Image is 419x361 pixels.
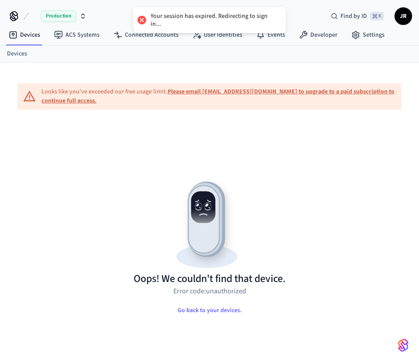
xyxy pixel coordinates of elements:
[398,338,409,352] img: SeamLogoGradient.69752ec5.svg
[41,87,402,106] div: Looks like you've exceeded our free usage limit.
[395,7,412,25] button: JR
[171,302,249,319] button: Go back to your devices.
[185,27,249,43] a: User Identities
[292,27,344,43] a: Developer
[41,10,76,22] span: Production
[151,12,277,28] div: Your session has expired. Redirecting to sign in...
[7,49,27,58] a: Devices
[173,286,246,296] p: Error code: unauthorized
[249,27,292,43] a: Events
[134,174,285,272] img: Resource not found
[370,12,384,21] span: ⌘ K
[47,27,106,43] a: ACS Systems
[41,87,395,105] a: Please email [EMAIL_ADDRESS][DOMAIN_NAME] to upgrade to a paid subscription to continue full access.
[344,27,392,43] a: Settings
[2,27,47,43] a: Devices
[324,8,391,24] div: Find by ID⌘ K
[395,8,411,24] span: JR
[134,272,285,286] h1: Oops! We couldn't find that device.
[106,27,185,43] a: Connected Accounts
[340,12,367,21] span: Find by ID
